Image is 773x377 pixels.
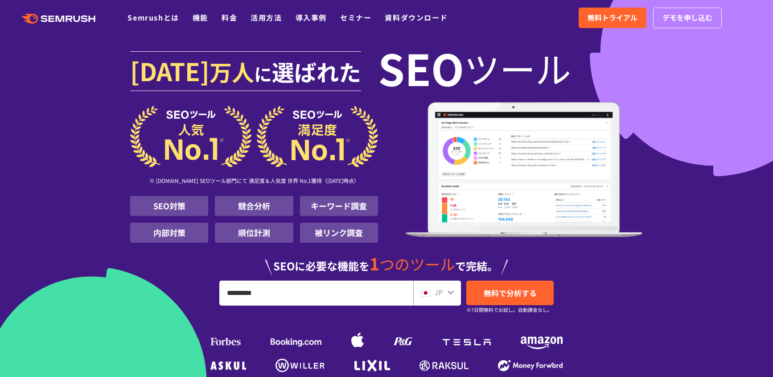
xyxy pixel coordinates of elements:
a: 機能 [193,12,208,23]
li: 被リンク調査 [300,223,378,243]
a: 無料トライアル [579,8,646,28]
li: キーワード調査 [300,196,378,216]
span: [DATE] [130,53,210,88]
li: SEO対策 [130,196,208,216]
span: に [254,61,272,87]
span: デモを申し込む [662,12,712,24]
span: 無料で分析する [484,287,537,298]
li: 順位計測 [215,223,293,243]
a: 導入事例 [296,12,327,23]
span: 1 [370,251,379,275]
div: ※ [DOMAIN_NAME] SEOツール部門にて 満足度＆人気度 世界 No.1獲得（[DATE]時点） [130,167,378,196]
div: SEOに必要な機能を [130,246,643,276]
a: 料金 [222,12,237,23]
a: 資料ダウンロード [385,12,448,23]
a: セミナー [340,12,371,23]
a: Semrushとは [127,12,179,23]
span: SEO [378,50,464,86]
li: 内部対策 [130,223,208,243]
span: 選ばれた [272,55,361,87]
a: 活用方法 [251,12,282,23]
span: 万人 [210,55,254,87]
input: URL、キーワードを入力してください [220,281,413,305]
span: ツール [464,50,571,86]
span: つのツール [379,253,455,275]
span: 無料トライアル [588,12,637,24]
a: 無料で分析する [466,281,554,305]
span: で完結。 [455,258,498,273]
li: 競合分析 [215,196,293,216]
span: JP [434,287,443,298]
small: ※7日間無料でお試し。自動課金なし。 [466,306,552,314]
a: デモを申し込む [653,8,722,28]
